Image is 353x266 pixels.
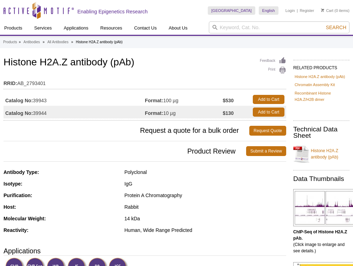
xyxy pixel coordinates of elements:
a: Cart [321,8,333,13]
strong: Format: [145,97,163,104]
td: 100 µg [145,93,223,106]
strong: Format: [145,110,163,116]
a: Applications [59,21,92,35]
strong: $130 [223,110,233,116]
a: Feedback [260,57,286,65]
li: » [71,40,73,44]
h3: Applications [4,246,286,256]
img: Your Cart [321,8,324,12]
td: 39943 [4,93,145,106]
div: Protein A Chromatography [124,192,286,199]
strong: Molecular Weight: [4,216,46,221]
a: Add to Cart [253,95,284,104]
a: All Antibodies [47,39,69,45]
div: Rabbit [124,204,286,210]
span: Product Review [4,146,246,156]
td: AB_2793401 [4,76,286,87]
a: Recombinant Histone H2A.Z/H2B dimer [295,90,348,103]
h2: Technical Data Sheet [293,126,349,139]
a: Request Quote [249,126,286,136]
a: About Us [165,21,192,35]
span: Request a quote for a bulk order [4,126,249,136]
li: » [43,40,45,44]
b: ChIP-Seq of Histone H2A.Z pAb. [293,229,347,241]
div: Human, Wide Range Predicted [124,227,286,233]
a: [GEOGRAPHIC_DATA] [208,6,255,15]
td: 39944 [4,106,145,118]
a: Contact Us [130,21,161,35]
a: Chromatin Assembly Kit [295,82,335,88]
strong: Catalog No: [5,97,33,104]
strong: Isotype: [4,181,23,187]
strong: Purification: [4,193,32,198]
strong: Host: [4,204,16,210]
h1: Histone H2A.Z antibody (pAb) [4,57,286,69]
a: Resources [96,21,126,35]
a: Print [260,66,286,74]
a: Products [3,39,17,45]
a: Antibodies [24,39,40,45]
strong: Catalog No: [5,110,33,116]
strong: Reactivity: [4,227,28,233]
span: Search [326,25,346,30]
h2: Enabling Epigenetics Research [77,8,148,15]
li: | [297,6,298,15]
a: Histone H2A.Z antibody (pAb) [293,143,349,164]
p: (Click image to enlarge and see details.) [293,229,349,254]
div: Polyclonal [124,169,286,175]
a: Register [300,8,314,13]
a: Histone H2A.Z antibody (pAb) [295,73,345,80]
h2: RELATED PRODUCTS [293,60,349,72]
a: English [259,6,278,15]
strong: RRID: [4,80,17,86]
td: 10 µg [145,106,223,118]
button: Search [324,24,348,31]
h2: Data Thumbnails [293,176,349,182]
div: 14 kDa [124,215,286,222]
a: Add to Cart [253,108,284,117]
strong: $530 [223,97,233,104]
li: » [19,40,21,44]
a: Login [285,8,295,13]
a: Services [30,21,56,35]
a: Submit a Review [246,146,286,156]
li: Histone H2A.Z antibody (pAb) [76,40,123,44]
li: (0 items) [321,6,349,15]
strong: Antibody Type: [4,169,39,175]
div: IgG [124,181,286,187]
input: Keyword, Cat. No. [209,21,349,33]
